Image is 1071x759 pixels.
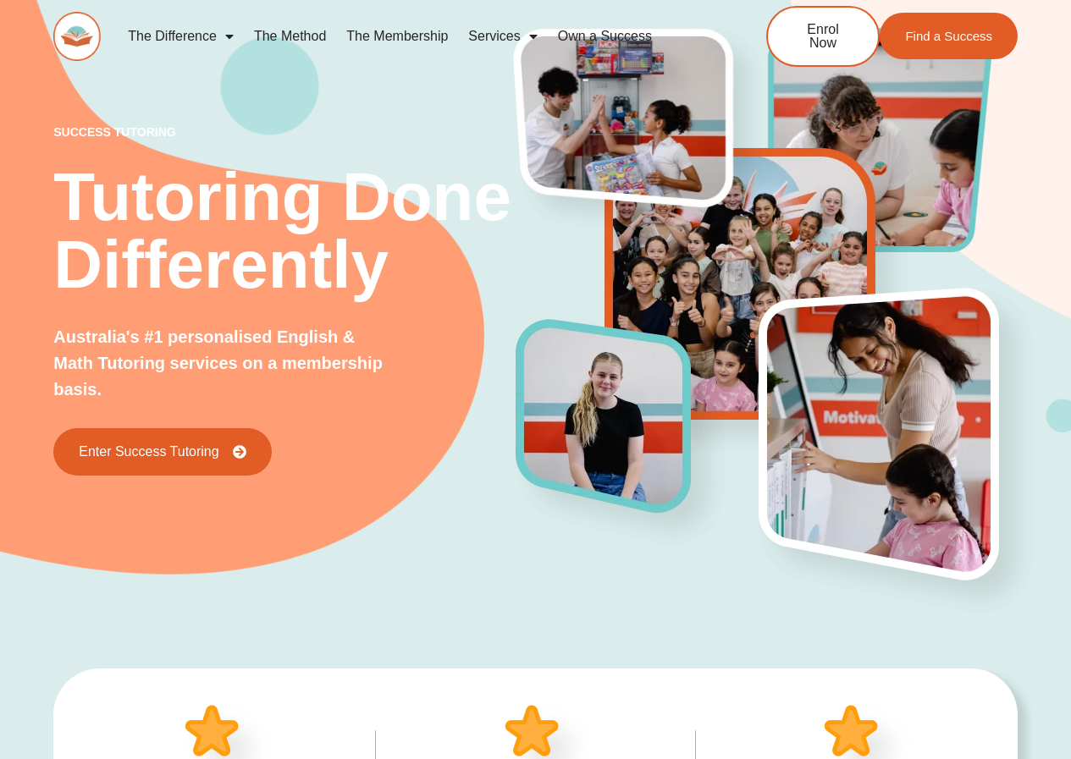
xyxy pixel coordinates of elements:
[53,126,516,138] p: success tutoring
[548,17,662,56] a: Own a Success
[766,6,880,67] a: Enrol Now
[53,428,271,476] a: Enter Success Tutoring
[244,17,336,56] a: The Method
[336,17,458,56] a: The Membership
[118,17,710,56] nav: Menu
[458,17,547,56] a: Services
[53,324,391,403] p: Australia's #1 personalised English & Math Tutoring services on a membership basis.
[905,30,992,42] span: Find a Success
[118,17,244,56] a: The Difference
[880,13,1018,59] a: Find a Success
[793,23,853,50] span: Enrol Now
[79,445,218,459] span: Enter Success Tutoring
[53,163,516,299] h2: Tutoring Done Differently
